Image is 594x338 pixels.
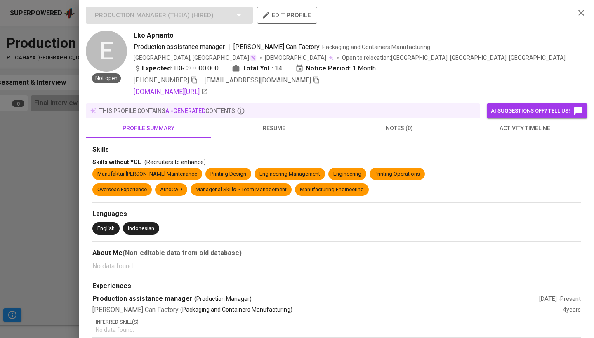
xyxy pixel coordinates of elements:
[92,305,563,315] div: [PERSON_NAME] Can Factory
[539,295,581,303] div: [DATE] - Present
[295,63,376,73] div: 1 Month
[92,75,121,82] span: Not open
[265,54,328,62] span: [DEMOGRAPHIC_DATA]
[487,103,587,118] button: AI suggestions off? Tell us!
[123,249,242,257] b: (Non-editable data from old database)
[165,108,205,114] span: AI-generated
[228,42,230,52] span: |
[134,87,208,97] a: [DOMAIN_NAME][URL]
[144,159,206,165] span: (Recruiters to enhance)
[306,63,351,73] b: Notice Period:
[92,209,581,219] div: Languages
[194,295,252,303] span: (Production Manager)
[142,63,172,73] b: Expected:
[300,186,364,194] div: Manufacturing Engineering
[563,305,581,315] div: 4 years
[250,54,257,61] img: magic_wand.svg
[92,145,581,155] div: Skills
[92,294,539,304] div: Production assistance manager
[342,54,566,62] p: Open to relocation : [GEOGRAPHIC_DATA], [GEOGRAPHIC_DATA], [GEOGRAPHIC_DATA]
[92,282,581,291] div: Experiences
[92,248,581,258] div: About Me
[97,186,147,194] div: Overseas Experience
[342,123,457,134] span: notes (0)
[242,63,273,73] b: Total YoE:
[96,326,581,334] p: No data found.
[180,305,292,315] p: (Packaging and Containers Manufacturing)
[322,44,430,50] span: Packaging and Containers Manufacturing
[134,43,225,51] span: Production assistance manager
[99,107,235,115] p: this profile contains contents
[210,170,246,178] div: Printing Design
[264,10,311,21] span: edit profile
[257,7,317,24] button: edit profile
[134,76,189,84] span: [PHONE_NUMBER]
[134,63,219,73] div: IDR 30.000.000
[91,123,206,134] span: profile summary
[97,225,115,232] div: English
[467,123,582,134] span: activity timeline
[257,12,317,18] a: edit profile
[233,43,320,51] span: [PERSON_NAME] Can Factory
[128,225,154,232] div: Indonesian
[86,31,127,72] div: E
[134,54,257,62] div: [GEOGRAPHIC_DATA], [GEOGRAPHIC_DATA]
[92,261,581,271] p: No data found.
[160,186,182,194] div: AutoCAD
[196,186,287,194] div: Managerial Skills > Team Management
[97,170,197,178] div: Manufaktur [PERSON_NAME] Maintenance
[275,63,282,73] span: 14
[205,76,311,84] span: [EMAIL_ADDRESS][DOMAIN_NAME]
[96,318,581,326] p: Inferred Skill(s)
[259,170,320,178] div: Engineering Management
[92,159,141,165] span: Skills without YOE
[333,170,361,178] div: Engineering
[134,31,174,40] span: Eko Aprianto
[375,170,420,178] div: Printing Operations
[216,123,332,134] span: resume
[491,106,583,116] span: AI suggestions off? Tell us!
